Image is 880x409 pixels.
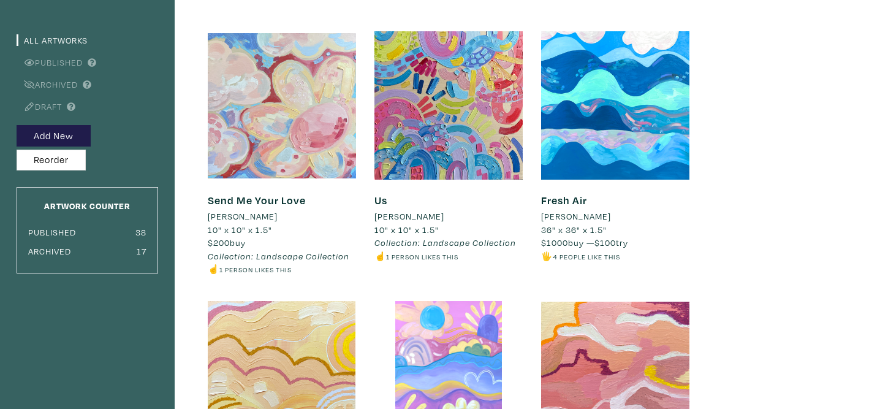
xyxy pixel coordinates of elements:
a: [PERSON_NAME] [374,210,523,223]
span: $200 [208,237,230,248]
a: Published [17,56,83,68]
small: 1 person likes this [219,265,292,274]
small: 1 person likes this [386,252,458,261]
a: [PERSON_NAME] [541,210,689,223]
small: Archived [28,245,71,257]
button: Add New [17,125,91,147]
li: [PERSON_NAME] [208,210,278,223]
a: Us [374,193,387,207]
span: buy [208,237,246,248]
li: [PERSON_NAME] [374,210,444,223]
small: 17 [137,245,146,257]
span: 10" x 10" x 1.5" [374,224,439,235]
small: 38 [135,226,146,238]
li: [PERSON_NAME] [541,210,611,223]
small: Published [28,226,76,238]
button: Reorder [17,150,86,171]
span: 10" x 10" x 1.5" [208,224,272,235]
span: $100 [594,237,616,248]
li: 🖐️ [541,250,689,263]
em: Collection: Landscape Collection [208,250,349,262]
em: Collection: Landscape Collection [374,237,516,248]
li: ☝️ [208,262,356,276]
a: Archived [17,78,78,90]
span: 36" x 36" x 1.5" [541,224,607,235]
a: All Artworks [17,34,88,46]
small: 4 people like this [553,252,620,261]
small: Artwork Counter [44,200,131,212]
li: ☝️ [374,250,523,263]
a: Send Me Your Love [208,193,306,207]
a: Fresh Air [541,193,587,207]
span: $1000 [541,237,568,248]
a: Draft [17,101,62,112]
span: buy — try [541,237,628,248]
a: [PERSON_NAME] [208,210,356,223]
